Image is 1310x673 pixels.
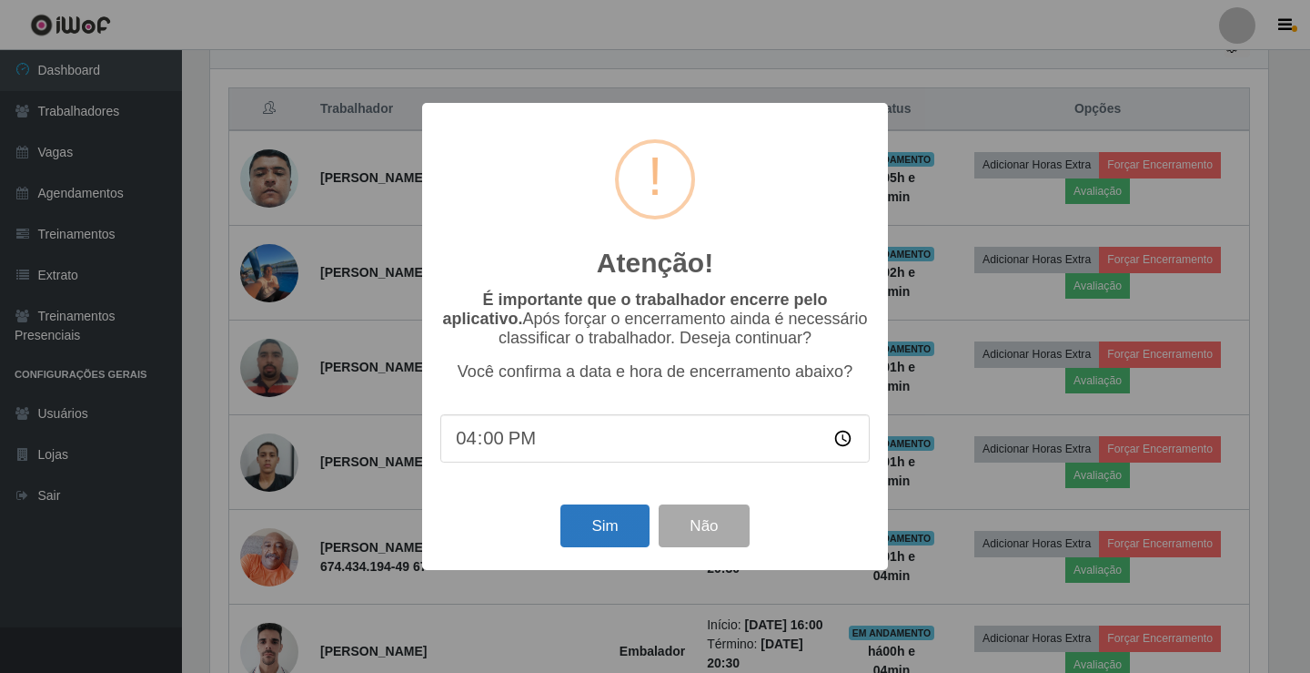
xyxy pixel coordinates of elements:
[442,291,827,328] b: É importante que o trabalhador encerre pelo aplicativo.
[597,247,713,280] h2: Atenção!
[659,505,749,547] button: Não
[560,505,649,547] button: Sim
[440,362,870,382] p: Você confirma a data e hora de encerramento abaixo?
[440,291,870,348] p: Após forçar o encerramento ainda é necessário classificar o trabalhador. Deseja continuar?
